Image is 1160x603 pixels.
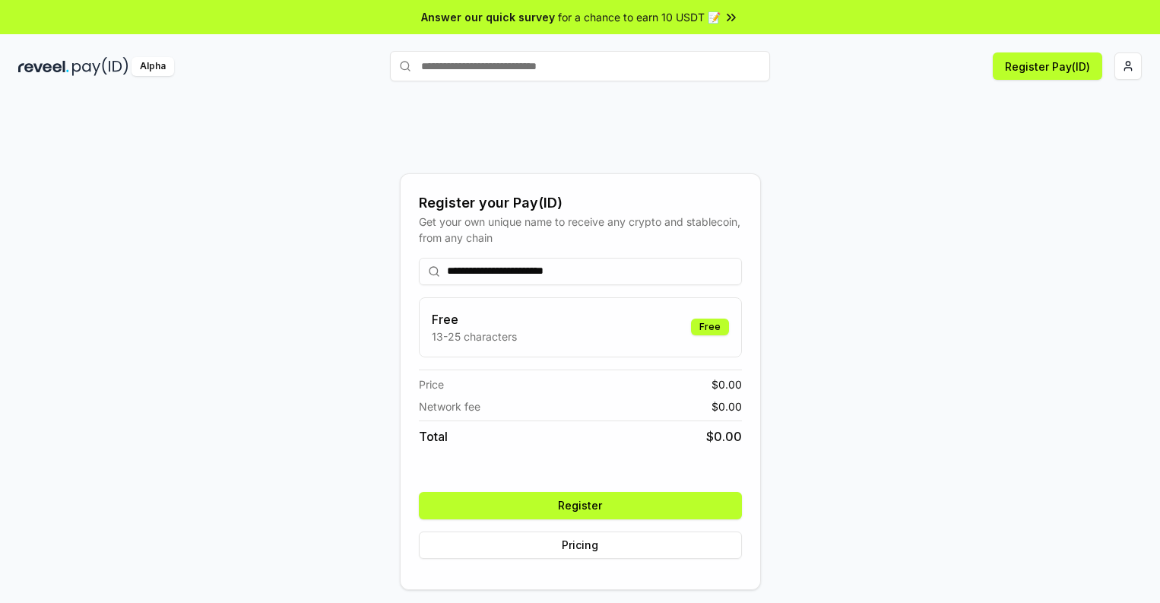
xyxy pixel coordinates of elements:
[132,57,174,76] div: Alpha
[18,57,69,76] img: reveel_dark
[72,57,128,76] img: pay_id
[419,398,480,414] span: Network fee
[419,214,742,246] div: Get your own unique name to receive any crypto and stablecoin, from any chain
[419,376,444,392] span: Price
[712,376,742,392] span: $ 0.00
[419,192,742,214] div: Register your Pay(ID)
[993,52,1102,80] button: Register Pay(ID)
[419,532,742,559] button: Pricing
[419,492,742,519] button: Register
[706,427,742,446] span: $ 0.00
[421,9,555,25] span: Answer our quick survey
[691,319,729,335] div: Free
[432,310,517,328] h3: Free
[432,328,517,344] p: 13-25 characters
[419,427,448,446] span: Total
[712,398,742,414] span: $ 0.00
[558,9,721,25] span: for a chance to earn 10 USDT 📝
